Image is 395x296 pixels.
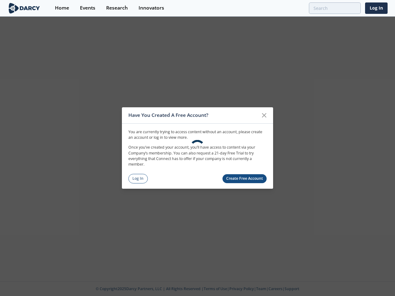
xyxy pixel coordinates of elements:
a: Create Free Account [222,174,267,183]
div: Events [80,6,95,10]
div: Research [106,6,128,10]
img: logo-wide.svg [7,3,41,14]
a: Log In [128,174,148,183]
p: Once you’ve created your account, you’ll have access to content via your Company’s membership. Yo... [128,145,267,167]
div: Have You Created A Free Account? [128,109,258,121]
p: You are currently trying to access content without an account, please create an account or log in... [128,129,267,140]
div: Innovators [139,6,164,10]
div: Home [55,6,69,10]
a: Log In [365,2,388,14]
input: Advanced Search [309,2,361,14]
